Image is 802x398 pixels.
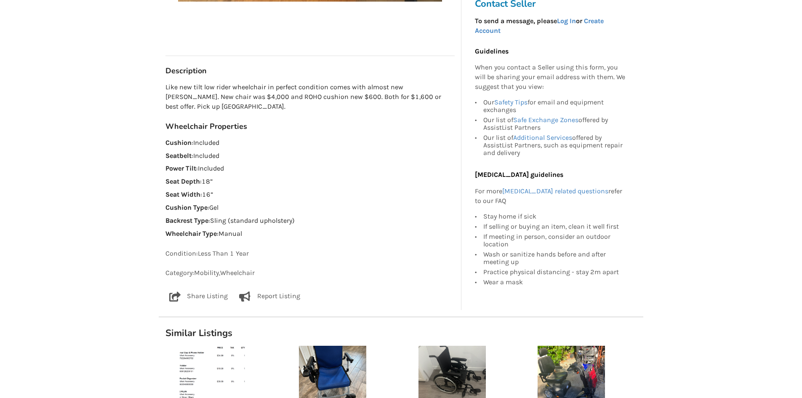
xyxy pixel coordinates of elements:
strong: Seat Depth [165,177,200,185]
h1: Similar Listings [159,327,643,339]
b: Guidelines [475,47,509,55]
a: Safe Exchange Zones [513,116,578,124]
strong: Cushion Type [165,203,208,211]
a: Additional Services [513,134,572,142]
strong: Power Tilt [165,164,196,172]
a: Log In [557,16,576,24]
p: : Included [165,151,455,161]
p: Share Listing [187,291,228,302]
div: If selling or buying an item, clean it well first [483,221,626,231]
h3: Wheelchair Properties [165,122,455,131]
strong: Backrest Type [165,216,208,224]
p: : Gel [165,203,455,213]
div: Our list of offered by AssistList Partners, such as equipment repair and delivery [483,133,626,157]
p: Condition: Less Than 1 Year [165,249,455,259]
p: For more refer to our FAQ [475,186,626,206]
strong: To send a message, please or [475,16,604,34]
div: If meeting in person, consider an outdoor location [483,231,626,249]
a: Safety Tips [494,98,528,106]
div: Practice physical distancing - stay 2m apart [483,267,626,277]
p: : Included [165,164,455,174]
h3: Description [165,66,455,76]
p: : 18” [165,177,455,187]
p: : 16” [165,190,455,200]
strong: Seat Width [165,190,200,198]
strong: Cushion [165,139,192,147]
div: Our list of offered by AssistList Partners [483,115,626,133]
b: [MEDICAL_DATA] guidelines [475,171,563,179]
p: Report Listing [257,291,300,302]
strong: Wheelchair Type [165,230,217,238]
p: Like new tilt low rider wheelchair in perfect condition comes with almost new [PERSON_NAME]. New ... [165,83,455,112]
div: Stay home if sick [483,212,626,221]
p: Category: Mobility , Wheelchair [165,268,455,278]
strong: Seatbelt [165,152,192,160]
div: Wear a mask [483,277,626,286]
div: Wash or sanitize hands before and after meeting up [483,249,626,267]
a: [MEDICAL_DATA] related questions [502,187,608,195]
p: : Manual [165,229,455,239]
div: Our for email and equipment exchanges [483,99,626,115]
p: : Included [165,138,455,148]
p: : Sling (standard upholstery) [165,216,455,226]
p: When you contact a Seller using this form, you will be sharing your email address with them. We s... [475,63,626,92]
